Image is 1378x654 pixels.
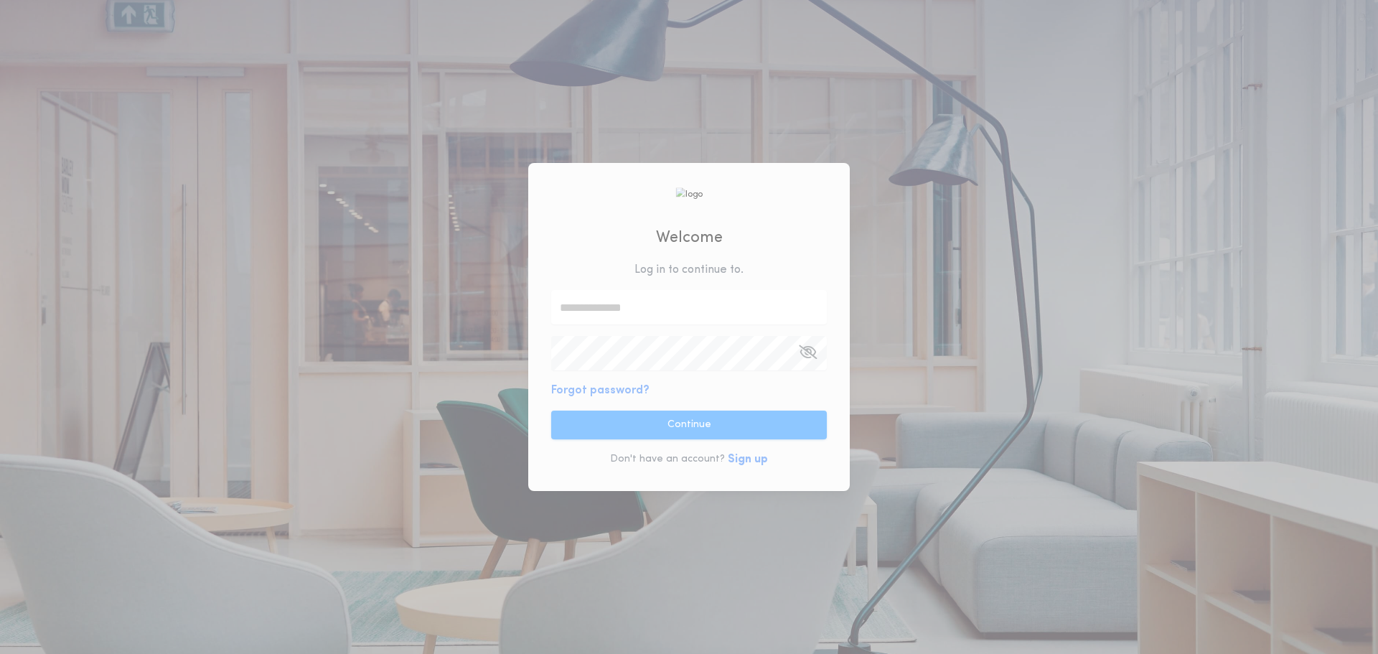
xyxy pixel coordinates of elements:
img: logo [675,187,703,201]
p: Log in to continue to . [634,261,744,279]
button: Continue [551,411,827,439]
button: Forgot password? [551,382,650,399]
h2: Welcome [656,226,723,250]
p: Don't have an account? [610,452,725,467]
button: Sign up [728,451,768,468]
